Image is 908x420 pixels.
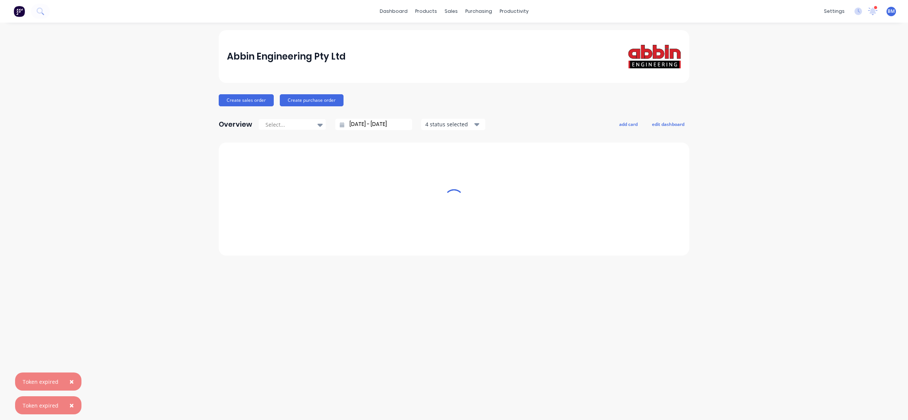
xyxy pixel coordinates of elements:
[69,376,74,387] span: ×
[227,49,346,64] div: Abbin Engineering Pty Ltd
[628,44,681,69] img: Abbin Engineering Pty Ltd
[23,402,58,409] div: Token expired
[421,119,485,130] button: 4 status selected
[14,6,25,17] img: Factory
[62,372,81,391] button: Close
[411,6,441,17] div: products
[23,378,58,386] div: Token expired
[888,8,895,15] span: BM
[69,400,74,411] span: ×
[614,119,643,129] button: add card
[219,117,252,132] div: Overview
[820,6,848,17] div: settings
[280,94,344,106] button: Create purchase order
[647,119,689,129] button: edit dashboard
[496,6,532,17] div: productivity
[441,6,462,17] div: sales
[376,6,411,17] a: dashboard
[219,94,274,106] button: Create sales order
[425,120,473,128] div: 4 status selected
[62,396,81,414] button: Close
[462,6,496,17] div: purchasing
